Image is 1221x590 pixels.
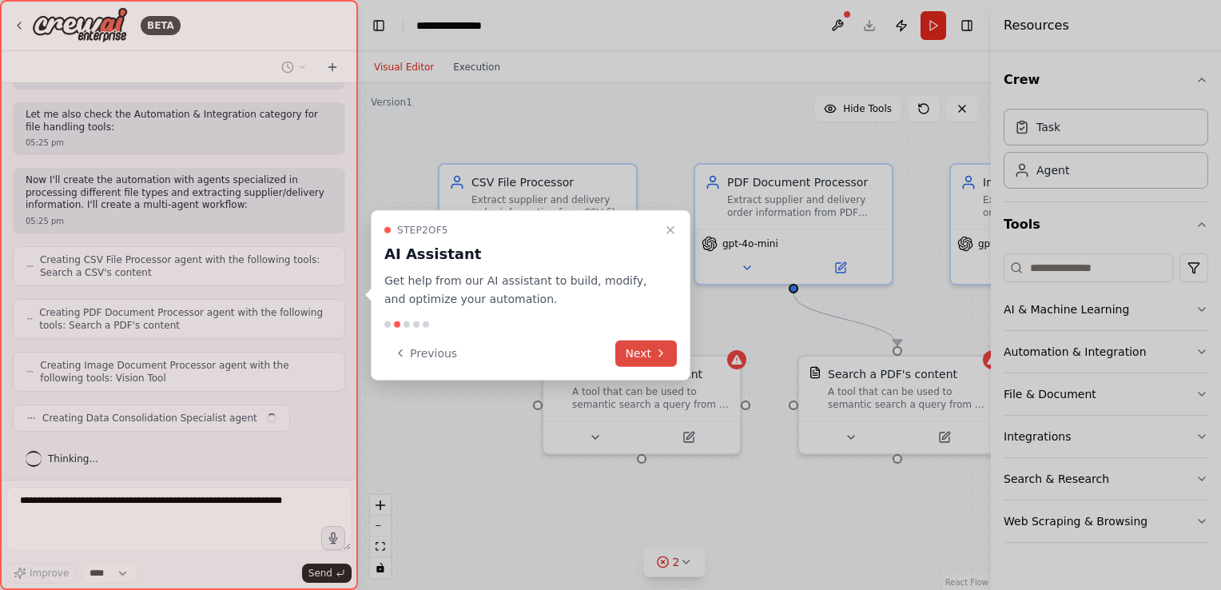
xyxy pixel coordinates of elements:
span: Step 2 of 5 [397,224,448,237]
h3: AI Assistant [384,243,658,265]
button: Previous [384,340,467,366]
p: Get help from our AI assistant to build, modify, and optimize your automation. [384,272,658,309]
button: Hide left sidebar [368,14,390,37]
button: Close walkthrough [661,221,680,240]
button: Next [615,340,677,366]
